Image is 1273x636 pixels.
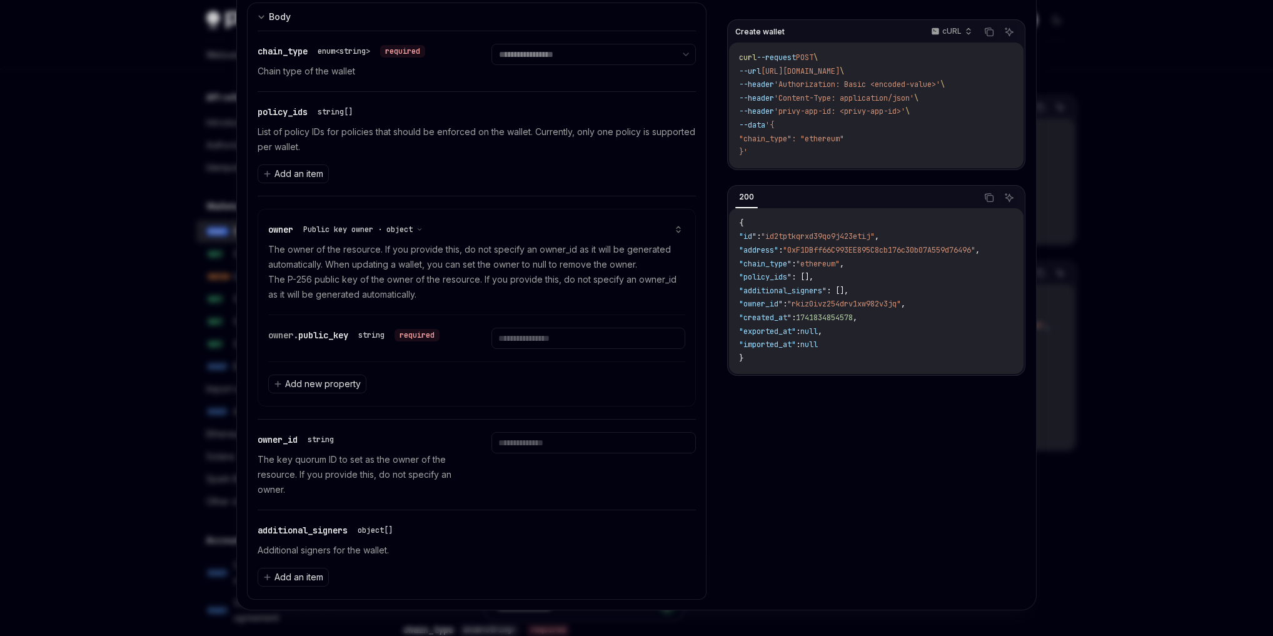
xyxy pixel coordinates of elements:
[739,66,761,76] span: --url
[774,106,905,116] span: 'privy-app-id: <privy-app-id>'
[303,225,413,235] span: Public key owner · object
[761,231,875,241] span: "id2tptkqrxd39qo9j423etij"
[258,44,425,59] div: chain_type
[258,432,339,447] div: owner_id
[765,120,774,130] span: '{
[268,242,685,302] p: The owner of the resource. If you provide this, do not specify an owner_id as it will be generate...
[739,259,792,269] span: "chain_type"
[818,326,822,336] span: ,
[285,378,361,390] span: Add new property
[268,222,428,237] div: owner
[739,147,748,157] span: }'
[258,64,461,79] p: Chain type of the wallet
[940,79,945,89] span: \
[783,245,975,255] span: "0xF1DBff66C993EE895C8cb176c30b07A559d76496"
[981,189,997,206] button: Copy the contents from the code block
[268,375,366,393] button: Add new property
[796,53,813,63] span: POST
[796,340,800,350] span: :
[813,53,818,63] span: \
[739,106,774,116] span: --header
[778,245,783,255] span: :
[800,340,818,350] span: null
[792,313,796,323] span: :
[901,299,905,309] span: ,
[783,299,787,309] span: :
[796,326,800,336] span: :
[1001,24,1017,40] button: Ask AI
[924,21,977,43] button: cURL
[840,66,844,76] span: \
[739,53,757,63] span: curl
[380,45,425,58] div: required
[840,259,844,269] span: ,
[268,328,440,343] div: owner.public_key
[303,223,423,236] button: Public key owner · object
[757,231,761,241] span: :
[1001,189,1017,206] button: Ask AI
[796,313,853,323] span: 1741834854578
[258,164,329,183] button: Add an item
[258,523,398,538] div: additional_signers
[258,434,298,445] span: owner_id
[739,79,774,89] span: --header
[739,353,743,363] span: }
[269,9,291,24] div: Body
[739,340,796,350] span: "imported_at"
[796,259,840,269] span: "ethereum"
[739,245,778,255] span: "address"
[274,571,323,583] span: Add an item
[792,272,813,282] span: : [],
[905,106,910,116] span: \
[258,452,461,497] p: The key quorum ID to set as the owner of the resource. If you provide this, do not specify an owner.
[975,245,980,255] span: ,
[792,259,796,269] span: :
[395,329,440,341] div: required
[761,66,840,76] span: [URL][DOMAIN_NAME]
[942,26,962,36] p: cURL
[258,104,358,119] div: policy_ids
[258,106,308,118] span: policy_ids
[739,120,765,130] span: --data
[298,330,348,341] span: public_key
[739,218,743,228] span: {
[258,568,329,587] button: Add an item
[739,134,844,144] span: "chain_type": "ethereum"
[268,330,298,341] span: owner.
[827,286,848,296] span: : [],
[258,124,696,154] p: List of policy IDs for policies that should be enforced on the wallet. Currently, only one policy...
[757,53,796,63] span: --request
[774,93,914,103] span: 'Content-Type: application/json'
[875,231,879,241] span: ,
[258,525,348,536] span: additional_signers
[774,79,940,89] span: 'Authorization: Basic <encoded-value>'
[735,189,758,204] div: 200
[735,27,785,37] span: Create wallet
[914,93,918,103] span: \
[739,231,757,241] span: "id"
[739,272,792,282] span: "policy_ids"
[739,93,774,103] span: --header
[800,326,818,336] span: null
[739,313,792,323] span: "created_at"
[981,24,997,40] button: Copy the contents from the code block
[258,46,308,57] span: chain_type
[787,299,901,309] span: "rkiz0ivz254drv1xw982v3jq"
[258,543,696,558] p: Additional signers for the wallet.
[274,168,323,180] span: Add an item
[853,313,857,323] span: ,
[739,286,827,296] span: "additional_signers"
[268,224,293,235] span: owner
[739,326,796,336] span: "exported_at"
[247,3,707,31] button: expand input section
[739,299,783,309] span: "owner_id"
